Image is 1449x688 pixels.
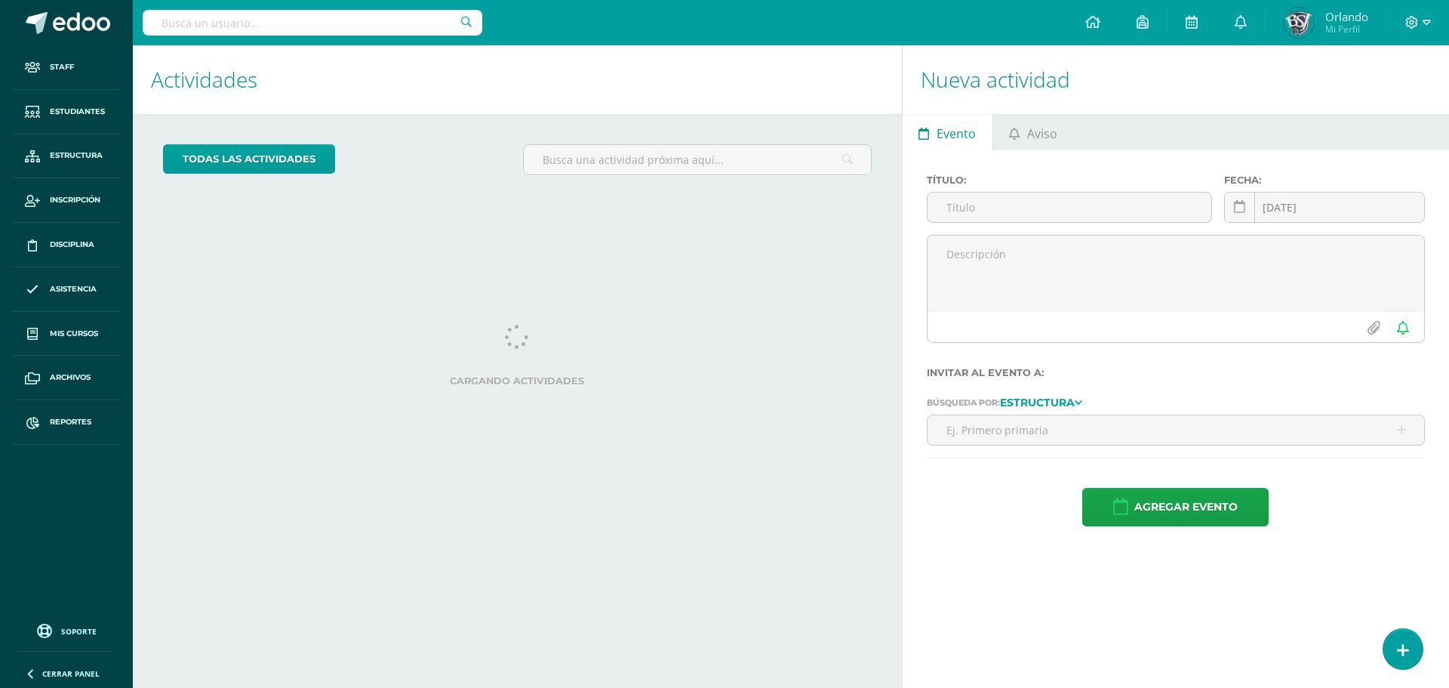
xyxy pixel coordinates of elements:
input: Ej. Primero primaria [928,415,1424,445]
span: Mis cursos [50,328,98,340]
h1: Actividades [151,45,884,114]
label: Título: [927,174,1213,186]
span: Agregar evento [1134,489,1238,526]
a: Mis cursos [12,312,121,356]
a: Evento [903,114,992,150]
span: Reportes [50,416,91,428]
label: Cargando actividades [163,375,872,387]
input: Fecha de entrega [1225,193,1424,222]
input: Busca una actividad próxima aquí... [524,145,870,174]
a: Estructura [12,134,121,179]
span: Cerrar panel [42,668,100,679]
span: Estructura [50,150,103,162]
span: Orlando [1325,9,1368,24]
img: d5c8d16448259731d9230e5ecd375886.png [1284,8,1314,38]
input: Título [928,193,1212,222]
span: Mi Perfil [1325,23,1368,35]
a: Estructura [1000,396,1082,407]
a: Aviso [993,114,1074,150]
span: Estudiantes [50,106,105,118]
a: Inscripción [12,178,121,223]
span: Staff [50,61,74,73]
span: Disciplina [50,239,94,251]
span: Búsqueda por: [927,397,1000,408]
a: Estudiantes [12,90,121,134]
a: Reportes [12,400,121,445]
span: Inscripción [50,194,100,206]
span: Aviso [1027,116,1057,152]
a: todas las Actividades [163,144,335,174]
a: Disciplina [12,223,121,267]
span: Evento [937,116,976,152]
strong: Estructura [1000,396,1075,409]
span: Archivos [50,372,91,384]
a: Soporte [18,620,115,640]
span: Asistencia [50,283,97,295]
a: Archivos [12,356,121,400]
button: Agregar evento [1082,488,1269,526]
a: Asistencia [12,267,121,312]
label: Fecha: [1224,174,1425,186]
label: Invitar al evento a: [927,367,1425,378]
span: Soporte [61,626,97,637]
a: Staff [12,45,121,90]
h1: Nueva actividad [921,45,1431,114]
input: Busca un usuario... [143,10,482,35]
